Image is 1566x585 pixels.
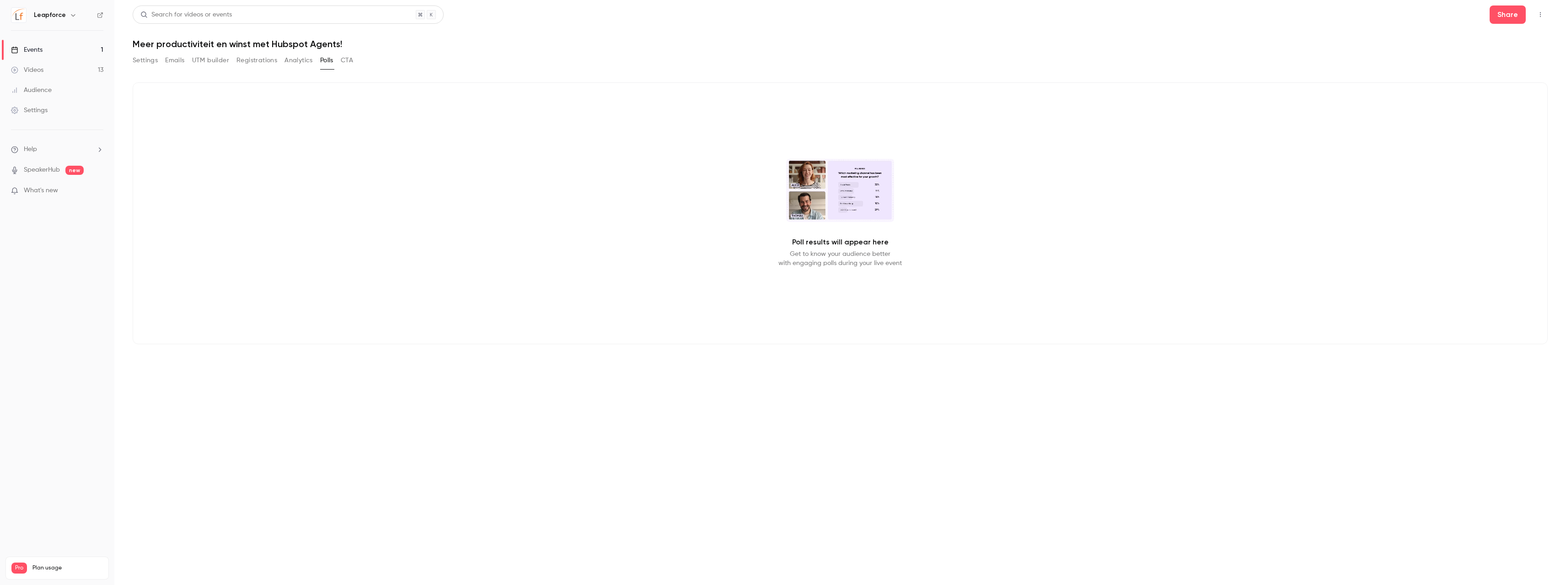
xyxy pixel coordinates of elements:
div: Audience [11,86,52,95]
a: SpeakerHub [24,165,60,175]
div: Search for videos or events [140,10,232,20]
button: CTA [341,53,353,68]
button: Share [1490,5,1526,24]
span: Help [24,145,37,154]
iframe: Noticeable Trigger [92,187,103,195]
div: Events [11,45,43,54]
span: Pro [11,563,27,574]
button: UTM builder [192,53,229,68]
img: Leapforce [11,8,26,22]
li: help-dropdown-opener [11,145,103,154]
div: Settings [11,106,48,115]
p: Get to know your audience better with engaging polls during your live event [778,249,902,268]
button: Emails [165,53,184,68]
h6: Leapforce [34,11,66,20]
span: What's new [24,186,58,195]
h1: Meer productiviteit en winst met Hubspot Agents! [133,38,1548,49]
p: Poll results will appear here [792,237,889,248]
button: Analytics [284,53,313,68]
button: Polls [320,53,333,68]
button: Settings [133,53,158,68]
span: Plan usage [32,564,103,572]
button: Registrations [236,53,277,68]
div: Videos [11,65,43,75]
span: new [65,166,84,175]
